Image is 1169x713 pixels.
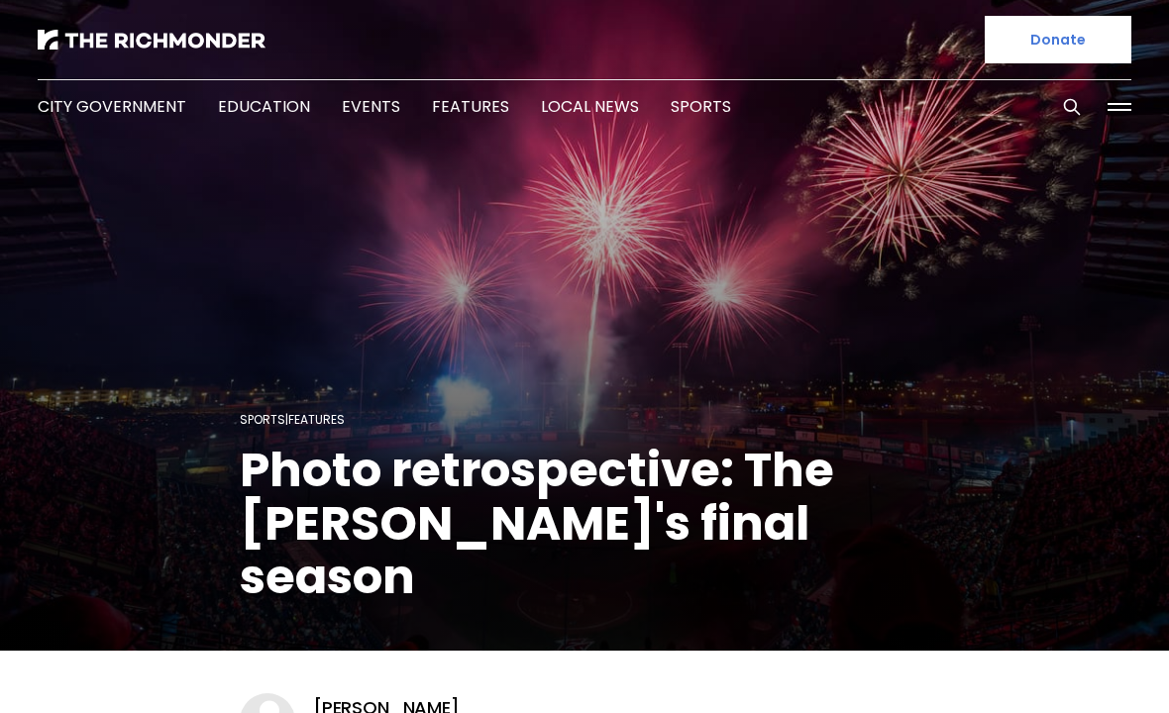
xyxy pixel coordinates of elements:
[671,95,731,118] a: Sports
[218,95,310,118] a: Education
[1057,92,1087,122] button: Search this site
[38,30,266,50] img: The Richmonder
[541,95,639,118] a: Local News
[985,16,1131,63] a: Donate
[1001,616,1169,713] iframe: portal-trigger
[240,408,929,432] div: |
[240,411,285,428] a: Sports
[342,95,400,118] a: Events
[288,411,345,428] a: Features
[432,95,509,118] a: Features
[38,95,186,118] a: City Government
[240,444,929,604] h1: Photo retrospective: The [PERSON_NAME]'s final season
